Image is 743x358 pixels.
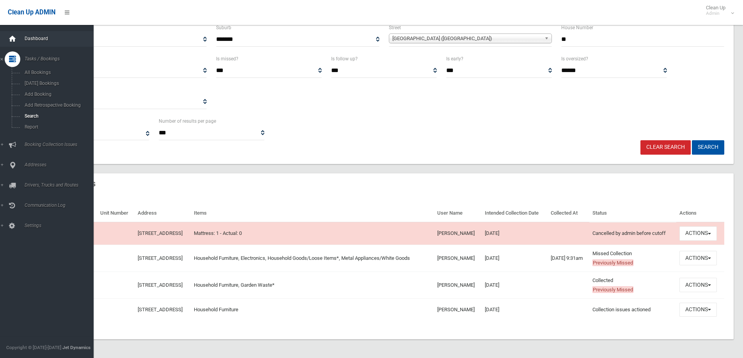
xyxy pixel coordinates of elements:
[679,251,717,265] button: Actions
[138,255,183,261] a: [STREET_ADDRESS]
[548,245,589,272] td: [DATE] 9:31am
[561,55,588,63] label: Is oversized?
[191,245,434,272] td: Household Furniture, Electronics, Household Goods/Loose Items*, Metal Appliances/White Goods
[22,81,93,86] span: [DATE] Bookings
[446,55,463,63] label: Is early?
[22,142,99,147] span: Booking Collection Issues
[592,286,633,293] span: Previously Missed
[6,345,61,350] span: Copyright © [DATE]-[DATE]
[22,203,99,208] span: Communication Log
[679,278,717,292] button: Actions
[138,230,183,236] a: [STREET_ADDRESS]
[22,113,93,119] span: Search
[62,345,90,350] strong: Jet Dynamics
[676,205,724,222] th: Actions
[138,282,183,288] a: [STREET_ADDRESS]
[592,259,633,266] span: Previously Missed
[434,205,482,222] th: User Name
[692,140,724,155] button: Search
[434,245,482,272] td: [PERSON_NAME]
[702,5,733,16] span: Clean Up
[97,205,135,222] th: Unit Number
[589,205,676,222] th: Status
[589,245,676,272] td: Missed Collection
[8,9,55,16] span: Clean Up ADMIN
[679,226,717,241] button: Actions
[135,205,190,222] th: Address
[482,222,548,245] td: [DATE]
[191,298,434,321] td: Household Furniture
[640,140,691,155] a: Clear Search
[392,34,541,43] span: [GEOGRAPHIC_DATA] ([GEOGRAPHIC_DATA])
[589,298,676,321] td: Collection issues actioned
[331,55,358,63] label: Is follow up?
[482,245,548,272] td: [DATE]
[216,55,238,63] label: Is missed?
[22,36,99,41] span: Dashboard
[22,56,99,62] span: Tasks / Bookings
[434,222,482,245] td: [PERSON_NAME]
[138,307,183,312] a: [STREET_ADDRESS]
[434,298,482,321] td: [PERSON_NAME]
[22,124,93,130] span: Report
[22,162,99,168] span: Addresses
[482,205,548,222] th: Intended Collection Date
[22,182,99,188] span: Drivers, Trucks and Routes
[22,223,99,228] span: Settings
[389,23,401,32] label: Street
[159,117,216,125] label: Number of results per page
[22,102,93,108] span: Add Retrospective Booking
[482,272,548,298] td: [DATE]
[548,205,589,222] th: Collected At
[589,222,676,245] td: Cancelled by admin before cutoff
[22,70,93,75] span: All Bookings
[191,272,434,298] td: Household Furniture, Garden Waste*
[482,298,548,321] td: [DATE]
[679,303,717,317] button: Actions
[706,11,725,16] small: Admin
[561,23,593,32] label: House Number
[216,23,231,32] label: Suburb
[589,272,676,298] td: Collected
[22,92,93,97] span: Add Booking
[191,205,434,222] th: Items
[191,222,434,245] td: Mattress: 1 - Actual: 0
[434,272,482,298] td: [PERSON_NAME]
